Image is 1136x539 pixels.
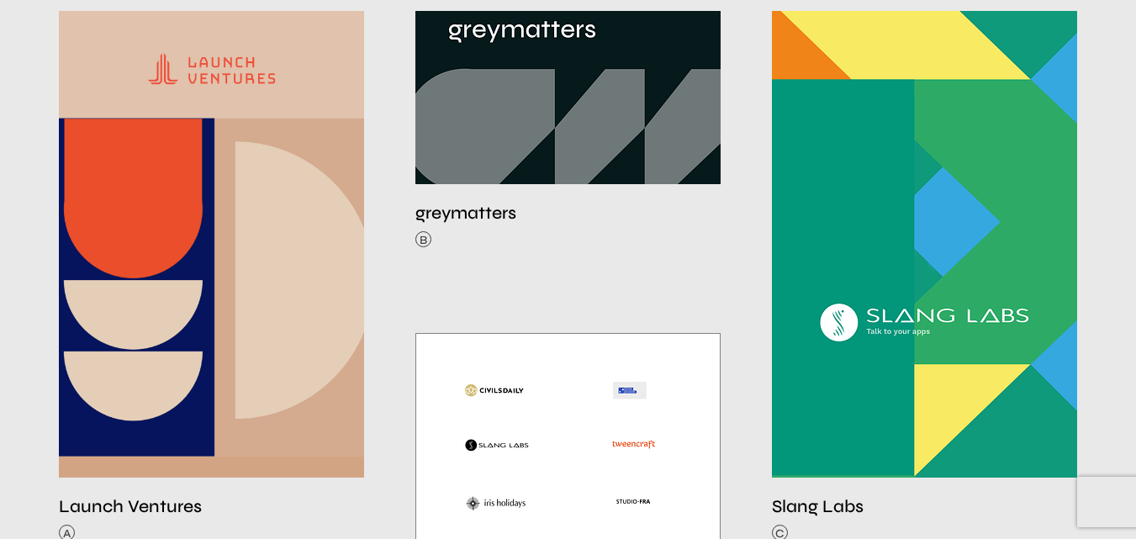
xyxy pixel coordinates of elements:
[415,203,516,224] a: greymatters
[420,234,427,246] span: B
[772,496,864,517] a: Slang Labs
[59,496,202,517] a: Launch Ventures
[63,527,71,539] span: A
[775,527,785,539] span: C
